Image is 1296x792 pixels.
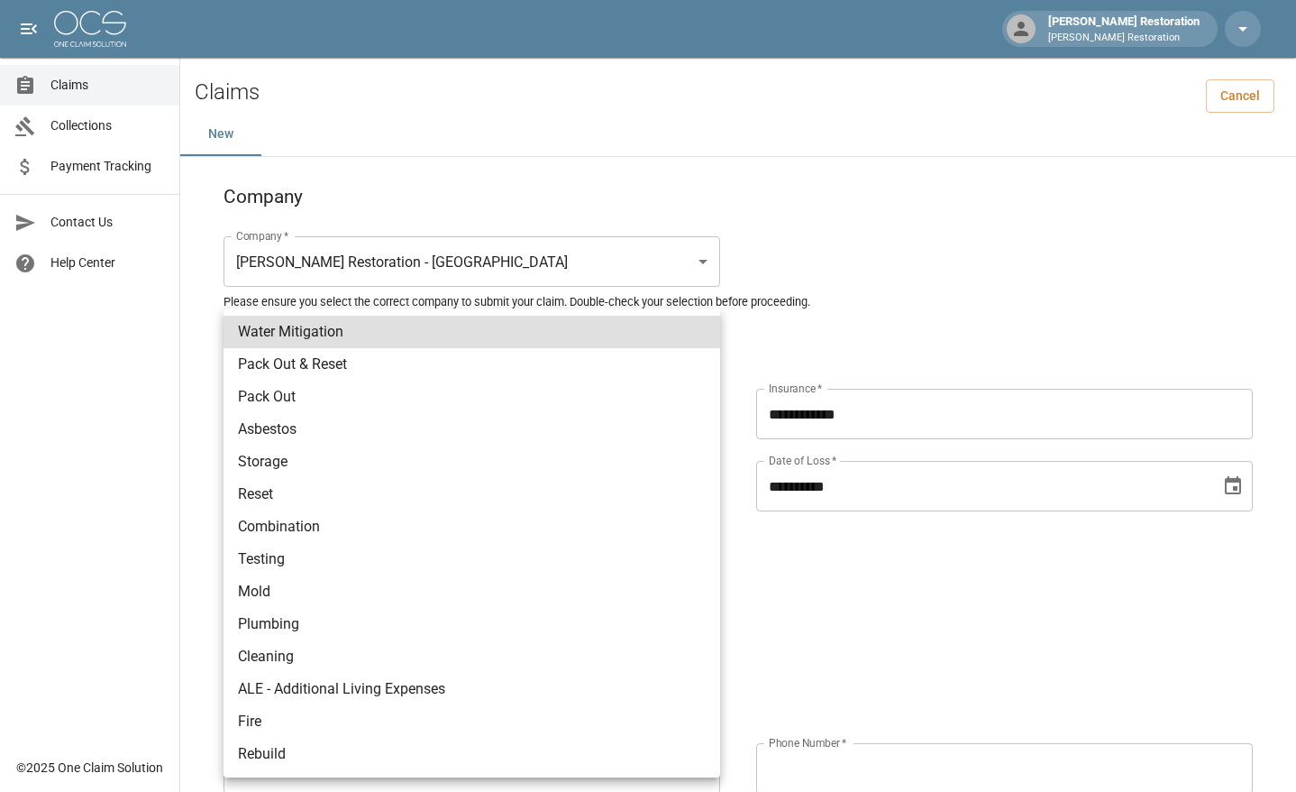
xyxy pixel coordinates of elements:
li: Storage [224,446,720,478]
li: Testing [224,543,720,576]
li: Rebuild [224,738,720,770]
li: Reset [224,478,720,511]
li: Cleaning [224,640,720,673]
li: Mold [224,576,720,608]
li: Pack Out [224,381,720,413]
li: Fire [224,705,720,738]
li: Pack Out & Reset [224,348,720,381]
li: Plumbing [224,608,720,640]
li: ALE - Additional Living Expenses [224,673,720,705]
li: Combination [224,511,720,543]
li: Asbestos [224,413,720,446]
li: Water Mitigation [224,316,720,348]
